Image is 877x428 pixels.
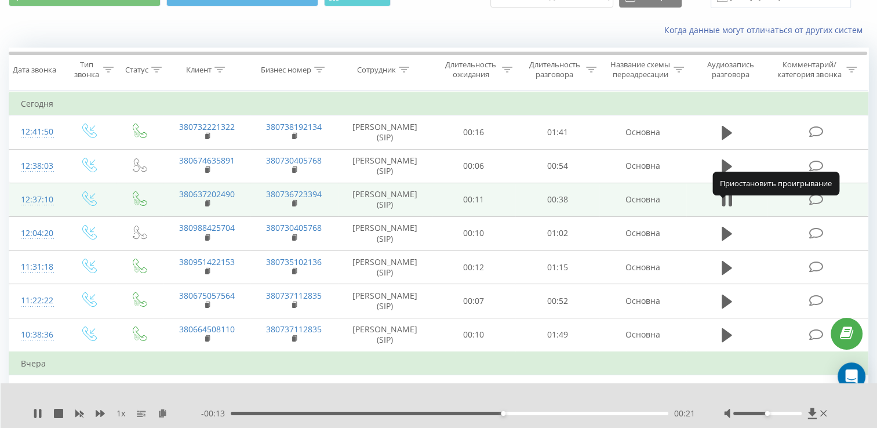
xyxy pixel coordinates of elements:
[179,256,235,267] a: 380951422153
[266,256,322,267] a: 380735102136
[599,284,686,318] td: Основна
[515,183,599,216] td: 00:38
[442,60,500,79] div: Длительность ожидания
[266,222,322,233] a: 380730405768
[432,216,516,250] td: 00:10
[179,290,235,301] a: 380675057564
[432,251,516,284] td: 00:12
[526,60,583,79] div: Длительность разговора
[515,284,599,318] td: 00:52
[21,188,51,211] div: 12:37:10
[599,375,686,408] td: Основна
[599,149,686,183] td: Основна
[357,65,396,75] div: Сотрудник
[599,251,686,284] td: Основна
[338,216,432,250] td: [PERSON_NAME] (SIP)
[515,318,599,352] td: 01:49
[610,60,671,79] div: Название схемы переадресации
[179,222,235,233] a: 380988425704
[201,408,231,419] span: - 00:13
[21,380,51,403] div: 17:18:42
[338,115,432,149] td: [PERSON_NAME] (SIP)
[338,183,432,216] td: [PERSON_NAME] (SIP)
[697,60,765,79] div: Аудиозапись разговора
[765,411,770,416] div: Accessibility label
[776,60,843,79] div: Комментарий/категория звонка
[179,155,235,166] a: 380674635891
[432,149,516,183] td: 00:06
[266,380,322,391] a: 380737112835
[515,375,599,408] td: 01:08
[9,92,868,115] td: Сегодня
[338,318,432,352] td: [PERSON_NAME] (SIP)
[432,183,516,216] td: 00:11
[515,115,599,149] td: 01:41
[21,121,51,143] div: 12:41:50
[266,324,322,335] a: 380737112835
[432,115,516,149] td: 00:16
[432,318,516,352] td: 00:10
[515,251,599,284] td: 01:15
[21,256,51,278] div: 11:31:18
[179,380,235,391] a: 380731343311
[125,65,148,75] div: Статус
[338,251,432,284] td: [PERSON_NAME] (SIP)
[432,375,516,408] td: 00:10
[599,318,686,352] td: Основна
[186,65,212,75] div: Клиент
[599,115,686,149] td: Основна
[117,408,125,419] span: 1 x
[21,155,51,177] div: 12:38:03
[515,149,599,183] td: 00:54
[674,408,695,419] span: 00:21
[179,324,235,335] a: 380664508110
[338,284,432,318] td: [PERSON_NAME] (SIP)
[501,411,505,416] div: Accessibility label
[21,222,51,245] div: 12:04:20
[664,24,868,35] a: Когда данные могут отличаться от других систем
[21,289,51,312] div: 11:22:22
[432,284,516,318] td: 00:07
[73,60,100,79] div: Тип звонка
[338,375,432,408] td: [PERSON_NAME] (SIP)
[266,188,322,200] a: 380736723394
[599,183,686,216] td: Основна
[13,65,56,75] div: Дата звонка
[21,324,51,346] div: 10:38:36
[266,155,322,166] a: 380730405768
[9,352,868,375] td: Вчера
[838,362,865,390] div: Open Intercom Messenger
[179,188,235,200] a: 380637202490
[266,121,322,132] a: 380738192134
[338,149,432,183] td: [PERSON_NAME] (SIP)
[599,216,686,250] td: Основна
[515,216,599,250] td: 01:02
[261,65,311,75] div: Бизнес номер
[179,121,235,132] a: 380732221322
[712,172,839,195] div: Приостановить проигрывание
[266,290,322,301] a: 380737112835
